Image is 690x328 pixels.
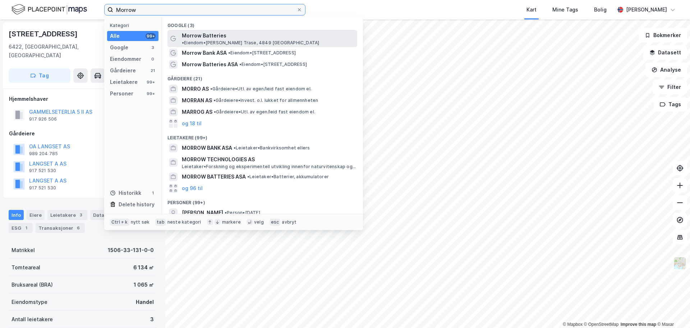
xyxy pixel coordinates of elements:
span: Morrow Batteries [182,31,226,40]
div: 21 [150,68,156,73]
div: 917 521 530 [29,168,56,174]
span: • [239,62,241,67]
span: • [182,40,184,45]
span: MORROW TECHNOLOGIES AS [182,155,354,164]
div: Bolig [594,5,607,14]
div: [PERSON_NAME] [626,5,667,14]
div: 99+ [146,91,156,96]
div: Info [9,210,24,220]
button: Analyse [645,63,687,77]
div: Leietakere [110,78,138,86]
div: Eiendomstype [11,298,47,306]
img: Z [673,256,687,270]
span: • [225,210,227,215]
button: Bokmerker [639,28,687,42]
div: esc [270,219,281,226]
span: [PERSON_NAME] [182,208,223,217]
div: neste kategori [167,219,201,225]
div: 1 [150,190,156,196]
span: • [228,50,230,55]
div: Gårdeiere (21) [162,70,363,83]
div: 3 [77,211,84,219]
div: Delete history [119,200,155,209]
div: 0 [150,56,156,62]
button: og 96 til [182,184,203,193]
span: MORRAN AS [182,96,212,105]
div: Gårdeiere [110,66,136,75]
div: Eiendommer [110,55,141,63]
img: logo.f888ab2527a4732fd821a326f86c7f29.svg [11,3,87,16]
span: Eiendom • [STREET_ADDRESS] [228,50,296,56]
iframe: Chat Widget [654,293,690,328]
div: Transaksjoner [36,223,85,233]
div: Google [110,43,128,52]
a: Improve this map [621,322,656,327]
button: Tag [9,68,70,83]
div: 3 [150,315,154,324]
span: Morrow Batteries ASA [182,60,238,69]
div: 6422, [GEOGRAPHIC_DATA], [GEOGRAPHIC_DATA] [9,42,123,60]
div: Alle [110,32,120,40]
span: Person • [DATE] [225,210,260,216]
div: Gårdeiere [9,129,156,138]
span: • [247,174,249,179]
span: • [210,86,212,91]
div: avbryt [282,219,296,225]
div: Hjemmelshaver [9,95,156,103]
div: Personer [110,89,133,98]
div: Bruksareal (BRA) [11,280,53,289]
span: Eiendom • [STREET_ADDRESS] [239,62,307,67]
span: Leietaker • Forskning og eksperimentell utvikling innenfor naturvitenskap og teknikk [182,164,356,170]
div: 6 134 ㎡ [133,263,154,272]
div: Historikk [110,189,141,197]
button: Datasett [643,45,687,60]
span: • [213,98,216,103]
div: Leietakere (99+) [162,129,363,142]
div: 1506-33-131-0-0 [108,246,154,255]
span: • [214,109,216,114]
div: 6 [75,224,82,232]
div: Ctrl + k [110,219,129,226]
div: tab [155,219,166,226]
div: nytt søk [131,219,150,225]
div: Matrikkel [11,246,35,255]
span: MARROG AS [182,108,212,116]
div: 99+ [146,33,156,39]
span: Leietaker • Bankvirksomhet ellers [234,145,310,151]
div: Leietakere [47,210,87,220]
div: Kart [526,5,537,14]
span: MORROW BANK ASA [182,144,232,152]
input: Søk på adresse, matrikkel, gårdeiere, leietakere eller personer [113,4,296,15]
div: Kategori [110,23,158,28]
div: Eiere [27,210,45,220]
div: Antall leietakere [11,315,53,324]
div: Google (3) [162,17,363,30]
span: • [234,145,236,150]
span: Gårdeiere • Utl. av egen/leid fast eiendom el. [210,86,312,92]
div: 1 065 ㎡ [134,280,154,289]
div: velg [254,219,264,225]
div: Personer (99+) [162,194,363,207]
span: Gårdeiere • Invest. o.l. lukket for allmennheten [213,98,318,103]
div: Mine Tags [552,5,578,14]
div: 989 204 785 [29,151,58,157]
span: Leietaker • Batterier, akkumulatorer [247,174,329,180]
span: MORROW BATTERIES ASA [182,172,246,181]
div: markere [222,219,241,225]
button: og 18 til [182,119,202,128]
button: Filter [653,80,687,94]
div: 917 926 506 [29,116,57,122]
button: Tags [654,97,687,112]
span: MORRO AS [182,85,209,93]
div: [STREET_ADDRESS] [9,28,79,40]
div: 917 521 530 [29,185,56,191]
span: Morrow Bank ASA [182,49,227,57]
div: 3 [150,45,156,50]
div: 1 [23,224,30,232]
div: Tomteareal [11,263,40,272]
a: Mapbox [563,322,583,327]
div: Handel [136,298,154,306]
div: Kontrollprogram for chat [654,293,690,328]
span: Eiendom • [PERSON_NAME] Trase, 4849 [GEOGRAPHIC_DATA] [182,40,319,46]
div: ESG [9,223,33,233]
